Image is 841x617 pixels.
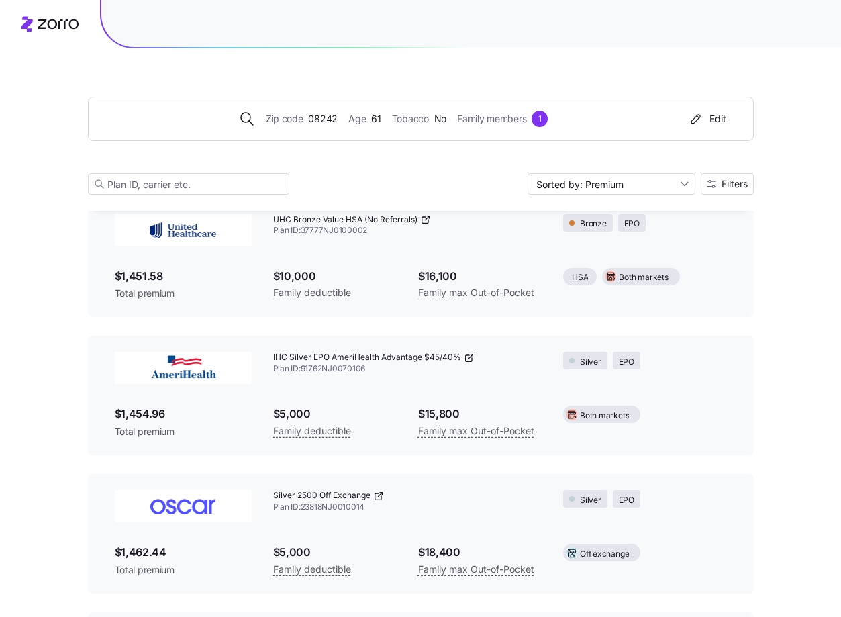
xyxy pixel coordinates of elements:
span: Filters [722,179,748,189]
span: Bronze [580,218,607,230]
span: UHC Bronze Value HSA (No Referrals) [273,214,417,226]
div: Edit [688,112,726,126]
span: EPO [619,494,634,507]
span: IHC Silver EPO AmeriHealth Advantage $45/40% [273,352,461,363]
span: EPO [624,218,640,230]
button: Filters [701,173,754,195]
span: Family deductible [273,423,351,439]
img: UnitedHealthcare [115,214,252,246]
span: No [434,111,446,126]
span: Plan ID: 91762NJ0070106 [273,363,542,375]
input: Plan ID, carrier etc. [88,173,289,195]
span: Tobacco [392,111,429,126]
span: Family deductible [273,285,351,301]
span: Zip code [266,111,303,126]
span: Family deductible [273,561,351,577]
span: $18,400 [418,544,542,561]
span: $1,451.58 [115,268,252,285]
span: $16,100 [418,268,542,285]
span: 08242 [308,111,338,126]
span: Total premium [115,425,252,438]
input: Sort by [528,173,695,195]
span: Silver [580,356,601,369]
img: Oscar [115,490,252,522]
span: $5,000 [273,544,397,561]
span: Both markets [619,271,668,284]
img: AmeriHealth [115,352,252,384]
span: Family max Out-of-Pocket [418,561,534,577]
span: EPO [619,356,634,369]
span: $5,000 [273,406,397,422]
span: $10,000 [273,268,397,285]
span: Plan ID: 37777NJ0100002 [273,225,542,236]
span: $1,454.96 [115,406,252,422]
span: 61 [371,111,381,126]
span: Total premium [115,563,252,577]
span: Silver 2500 Off Exchange [273,490,370,502]
span: Silver [580,494,601,507]
div: 1 [532,111,548,127]
span: Age [348,111,366,126]
span: Off exchange [580,548,629,561]
span: Total premium [115,287,252,300]
span: Family max Out-of-Pocket [418,423,534,439]
span: Both markets [580,410,629,422]
span: $1,462.44 [115,544,252,561]
button: Edit [683,108,732,130]
span: Family members [457,111,526,126]
span: $15,800 [418,406,542,422]
span: HSA [572,271,588,284]
span: Family max Out-of-Pocket [418,285,534,301]
span: Plan ID: 23818NJ0010014 [273,502,542,513]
